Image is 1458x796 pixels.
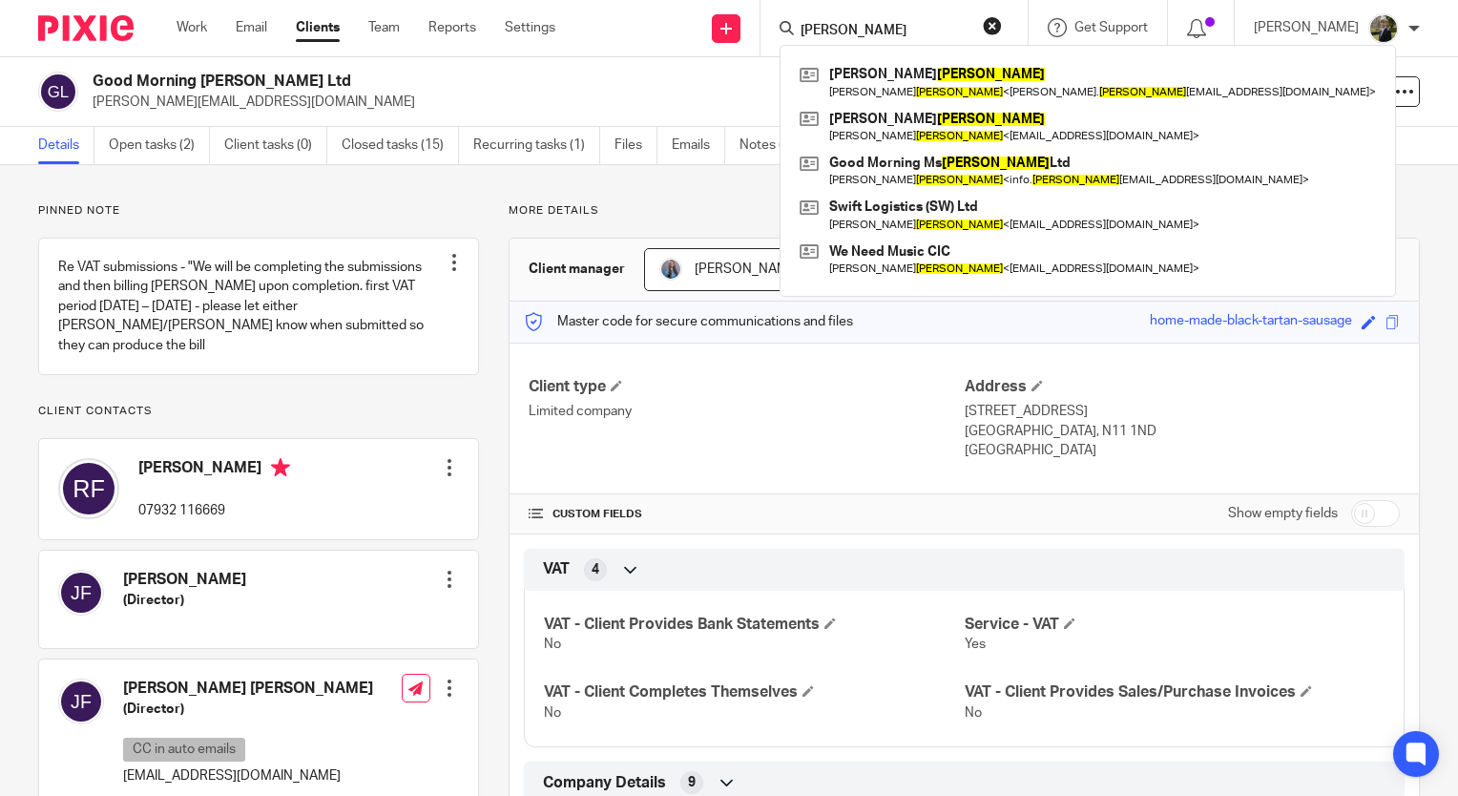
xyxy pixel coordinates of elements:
p: [GEOGRAPHIC_DATA], N11 1ND [965,422,1400,441]
h4: VAT - Client Provides Bank Statements [544,615,964,635]
p: [STREET_ADDRESS] [965,402,1400,421]
a: Team [368,18,400,37]
a: Clients [296,18,340,37]
p: Client contacts [38,404,479,419]
a: Client tasks (0) [224,127,327,164]
h4: VAT - Client Completes Themselves [544,682,964,702]
a: Closed tasks (15) [342,127,459,164]
div: home-made-black-tartan-sausage [1150,311,1352,333]
img: svg%3E [58,570,104,616]
span: Yes [965,638,986,651]
img: Amanda-scaled.jpg [659,258,682,281]
h4: CUSTOM FIELDS [529,507,964,522]
a: Recurring tasks (1) [473,127,600,164]
h2: Good Morning [PERSON_NAME] Ltd [93,72,947,92]
img: ACCOUNTING4EVERYTHING-9.jpg [1368,13,1399,44]
h3: Client manager [529,260,625,279]
a: Emails [672,127,725,164]
img: svg%3E [38,72,78,112]
span: [PERSON_NAME] [695,262,800,276]
a: Settings [505,18,555,37]
h4: Client type [529,377,964,397]
a: Notes (1) [739,127,809,164]
img: svg%3E [58,679,104,724]
h4: VAT - Client Provides Sales/Purchase Invoices [965,682,1385,702]
span: No [965,706,982,720]
a: Reports [428,18,476,37]
p: More details [509,203,1420,219]
h5: (Director) [123,700,373,719]
span: 4 [592,560,599,579]
h4: [PERSON_NAME] [138,458,290,482]
i: Primary [271,458,290,477]
h5: (Director) [123,591,246,610]
img: Pixie [38,15,134,41]
p: [EMAIL_ADDRESS][DOMAIN_NAME] [123,766,373,786]
h4: [PERSON_NAME] [123,570,246,590]
p: [GEOGRAPHIC_DATA] [965,441,1400,460]
span: No [544,638,561,651]
h4: Address [965,377,1400,397]
label: Show empty fields [1228,504,1338,523]
span: No [544,706,561,720]
span: 9 [688,773,696,792]
p: CC in auto emails [123,738,245,762]
p: [PERSON_NAME] [1254,18,1359,37]
span: VAT [543,559,570,579]
a: Email [236,18,267,37]
p: [PERSON_NAME][EMAIL_ADDRESS][DOMAIN_NAME] [93,93,1160,112]
button: Clear [983,16,1002,35]
h4: Service - VAT [965,615,1385,635]
h4: [PERSON_NAME] [PERSON_NAME] [123,679,373,699]
a: Files [614,127,657,164]
span: Company Details [543,773,666,793]
img: svg%3E [58,458,119,519]
a: Open tasks (2) [109,127,210,164]
p: Master code for secure communications and files [524,312,853,331]
input: Search [799,23,970,40]
p: Pinned note [38,203,479,219]
a: Details [38,127,94,164]
p: 07932 116669 [138,501,290,520]
p: Limited company [529,402,964,421]
span: Get Support [1074,21,1148,34]
a: Work [177,18,207,37]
